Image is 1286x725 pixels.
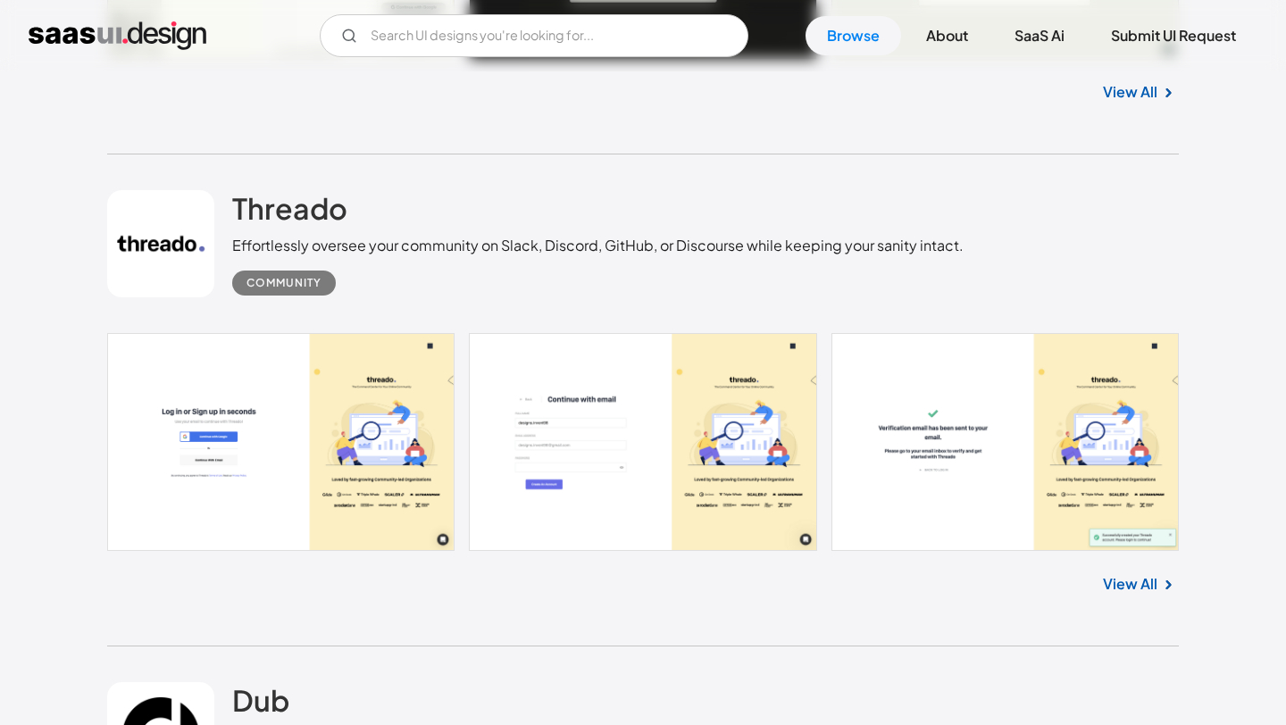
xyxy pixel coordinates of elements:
[905,16,990,55] a: About
[232,235,964,256] div: Effortlessly oversee your community on Slack, Discord, GitHub, or Discourse while keeping your sa...
[29,21,206,50] a: home
[320,14,748,57] form: Email Form
[806,16,901,55] a: Browse
[1103,81,1157,103] a: View All
[1090,16,1257,55] a: Submit UI Request
[1103,573,1157,595] a: View All
[232,190,347,226] h2: Threado
[232,682,289,718] h2: Dub
[232,190,347,235] a: Threado
[320,14,748,57] input: Search UI designs you're looking for...
[246,272,321,294] div: Community
[993,16,1086,55] a: SaaS Ai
